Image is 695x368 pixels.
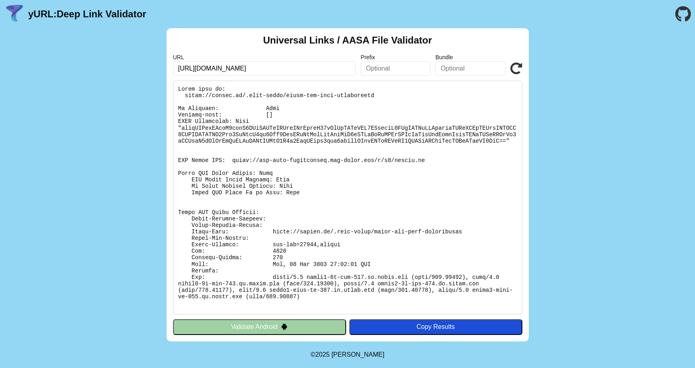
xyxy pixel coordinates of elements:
[361,54,431,60] label: Prefix
[263,35,432,46] h2: Universal Links / AASA File Validator
[4,4,25,25] img: yURL Logo
[361,61,431,76] input: Optional
[435,54,505,60] label: Bundle
[332,351,385,358] a: Michael Ibragimchayev's Personal Site
[353,323,518,331] div: Copy Results
[28,8,146,20] a: yURL:Deep Link Validator
[349,319,522,335] button: Copy Results
[173,81,522,314] pre: Lorem ipsu do: sitam://consec.ad/.elit-seddo/eiusm-tem-inci-utlaboreetd Ma Aliquaen: Admi Veniamq...
[281,323,288,330] img: droidIcon.svg
[311,341,384,368] footer: ©
[173,61,356,76] input: Required
[173,54,356,60] label: URL
[173,319,346,335] button: Validate Android
[435,61,505,76] input: Optional
[316,351,330,358] span: 2025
